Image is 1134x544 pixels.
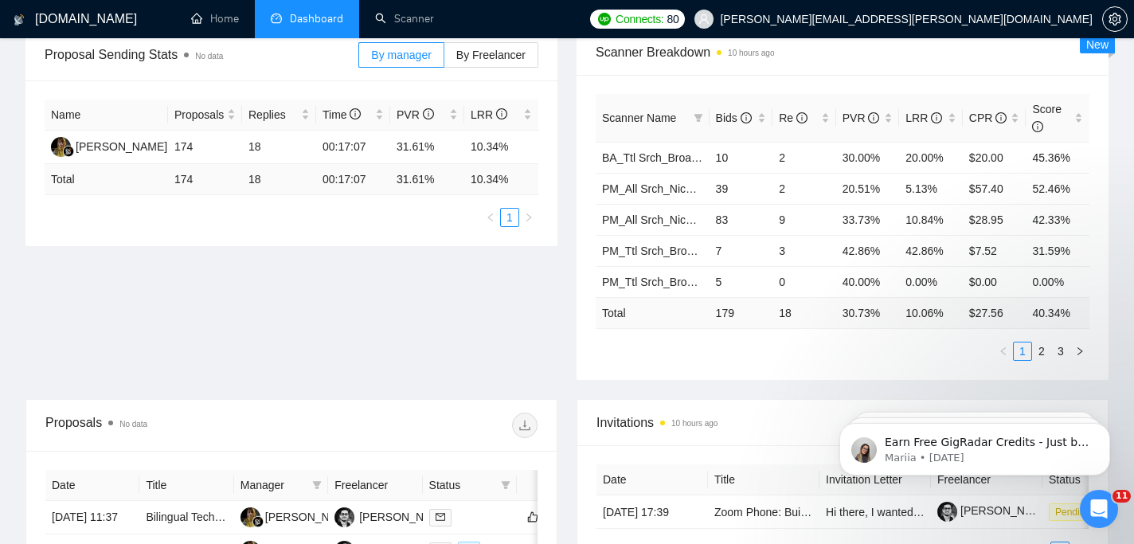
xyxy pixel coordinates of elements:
a: 1 [501,209,518,226]
span: like [527,511,538,523]
td: 0 [772,266,836,297]
time: 10 hours ago [671,419,718,428]
td: 31.61 % [390,164,464,195]
span: Pending [1049,503,1097,521]
img: upwork-logo.png [598,13,611,25]
img: logo [14,7,25,33]
a: MT[PERSON_NAME] [334,510,451,522]
span: info-circle [741,112,752,123]
td: 174 [168,164,242,195]
span: dashboard [271,13,282,24]
span: LRR [471,108,507,121]
a: setting [1102,13,1128,25]
span: filter [501,480,510,490]
span: Scanner Breakdown [596,42,1089,62]
td: 00:17:07 [316,131,390,164]
td: 30.73 % [836,297,900,328]
span: setting [1103,13,1127,25]
span: Replies [248,106,298,123]
div: [PERSON_NAME] [76,138,167,155]
li: 3 [1051,342,1070,361]
td: 20.51% [836,173,900,204]
td: 10.84% [899,204,963,235]
span: LRR [905,112,942,124]
span: user [698,14,710,25]
span: info-circle [931,112,942,123]
span: info-circle [995,112,1007,123]
div: [PERSON_NAME] [265,508,357,526]
span: filter [312,480,322,490]
button: right [519,208,538,227]
td: $0.00 [963,266,1026,297]
td: 10.06 % [899,297,963,328]
th: Proposals [168,100,242,131]
td: $20.00 [963,142,1026,173]
div: Proposals [45,413,291,438]
a: PM_All Srch_Niche_Dynmc_35-70 [602,213,774,226]
span: Proposals [174,106,224,123]
td: 0.00% [1026,266,1089,297]
td: Zoom Phone: Build Real-Time Interpreter Call Logging + Billing System [708,495,819,529]
span: CPR [969,112,1007,124]
span: Re [779,112,807,124]
td: 52.46% [1026,173,1089,204]
td: 31.61% [390,131,464,164]
span: Invitations [596,413,1089,432]
span: Proposal Sending Stats [45,45,358,65]
td: 42.33% [1026,204,1089,235]
span: By manager [371,49,431,61]
td: 9 [772,204,836,235]
td: 30.00% [836,142,900,173]
span: 80 [667,10,678,28]
button: setting [1102,6,1128,32]
td: 2 [772,142,836,173]
td: Total [596,297,710,328]
img: gigradar-bm.png [252,516,264,527]
span: filter [690,106,706,130]
span: 11 [1112,490,1131,503]
span: No data [195,52,223,61]
td: Total [45,164,168,195]
img: MT [334,507,354,527]
span: Status [429,476,495,494]
a: homeHome [191,12,239,25]
td: 174 [168,131,242,164]
td: 3 [772,235,836,266]
span: info-circle [796,112,807,123]
a: BA_Ttl Srch_Broad_Cnst [602,151,726,164]
span: info-circle [496,108,507,119]
button: right [1070,342,1089,361]
span: mail [436,512,445,522]
span: info-circle [868,112,879,123]
td: 2 [772,173,836,204]
div: [PERSON_NAME] [359,508,451,526]
td: $ 27.56 [963,297,1026,328]
td: $57.40 [963,173,1026,204]
td: 18 [772,297,836,328]
a: PM_All Srch_Niche_Cnst [602,182,727,195]
th: Manager [234,470,328,501]
td: 40.34 % [1026,297,1089,328]
td: 20.00% [899,142,963,173]
td: 5 [710,266,773,297]
td: 5.13% [899,173,963,204]
td: 10.34 % [464,164,538,195]
span: left [486,213,495,222]
td: 42.86% [836,235,900,266]
td: [DATE] 17:39 [596,495,708,529]
li: Previous Page [994,342,1013,361]
td: 00:17:07 [316,164,390,195]
span: info-circle [350,108,361,119]
th: Freelancer [328,470,422,501]
time: 10 hours ago [728,49,774,57]
td: 18 [242,164,316,195]
li: Next Page [519,208,538,227]
span: PVR [397,108,434,121]
span: Score [1032,103,1062,133]
span: right [524,213,534,222]
td: 7 [710,235,773,266]
iframe: Intercom notifications message [815,389,1134,501]
th: Name [45,100,168,131]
